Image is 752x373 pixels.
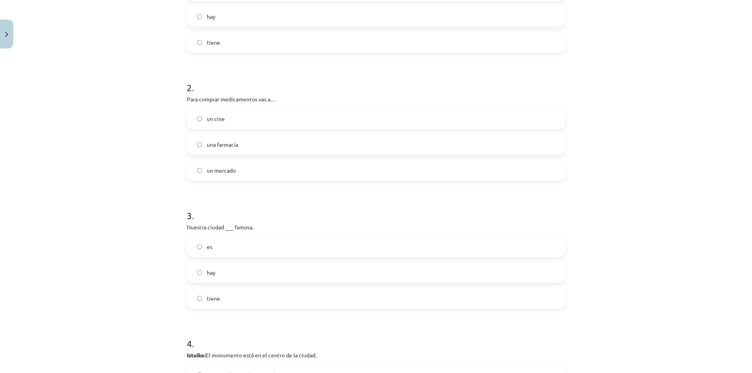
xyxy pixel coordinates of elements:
[187,68,565,93] h1: 2 .
[197,14,202,19] input: hay
[5,32,8,37] img: icon-close-lesson-0947bae3869378f0d4975bcd49f059093ad1ed9edebbc8119c70593378902aed.svg
[207,294,220,303] span: tiene
[207,166,236,175] span: un mercado
[187,223,565,231] p: Nuestra ciudad ___ famosa.
[187,351,565,359] p: El monumento está en el centro de la ciudad.
[187,351,206,359] strong: Iztulko:
[207,141,238,149] span: una farmacia
[187,95,565,103] p: Para comprar medicamentos vas a…
[207,268,215,277] span: hay
[197,142,202,147] input: una farmacia
[197,116,202,121] input: un cine
[207,115,225,123] span: un cine
[187,324,565,349] h1: 4 .
[187,196,565,221] h1: 3 .
[207,243,212,251] span: es
[197,244,202,249] input: es
[207,13,215,21] span: hay
[197,168,202,173] input: un mercado
[197,296,202,301] input: tiene
[197,270,202,275] input: hay
[197,40,202,45] input: tiene
[207,38,220,47] span: tiene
